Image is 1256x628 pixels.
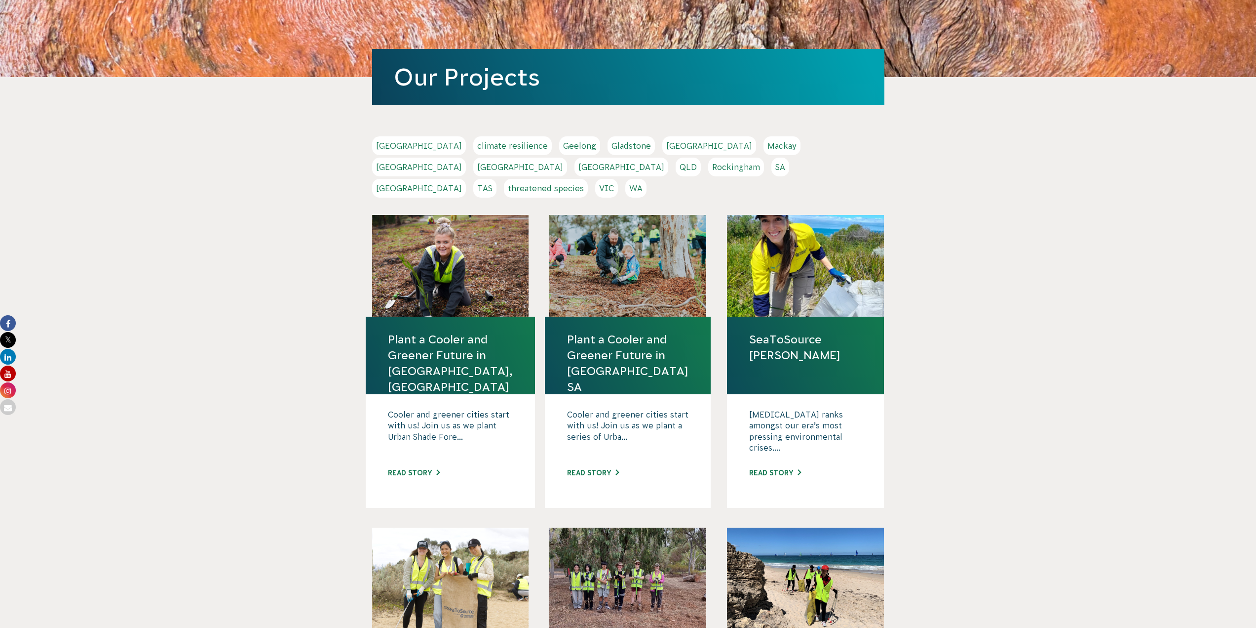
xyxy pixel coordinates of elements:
a: SA [771,158,789,176]
a: WA [625,179,647,198]
a: [GEOGRAPHIC_DATA] [372,136,466,155]
a: Rockingham [708,158,764,176]
a: [GEOGRAPHIC_DATA] [372,179,466,198]
a: climate resilience [473,136,552,155]
a: QLD [676,158,701,176]
a: SeaToSource [PERSON_NAME] [749,332,862,363]
p: Cooler and greener cities start with us! Join us as we plant a series of Urba... [567,409,688,459]
a: Mackay [763,136,800,155]
p: Cooler and greener cities start with us! Join us as we plant Urban Shade Fore... [388,409,513,459]
p: [MEDICAL_DATA] ranks amongst our era’s most pressing environmental crises.... [749,409,862,459]
a: Plant a Cooler and Greener Future in [GEOGRAPHIC_DATA], [GEOGRAPHIC_DATA] [388,332,513,395]
a: [GEOGRAPHIC_DATA] [372,158,466,176]
a: threatened species [504,179,588,198]
a: Read story [567,469,619,477]
a: Read story [388,469,440,477]
a: Plant a Cooler and Greener Future in [GEOGRAPHIC_DATA] SA [567,332,688,395]
a: TAS [473,179,496,198]
a: Our Projects [394,64,540,90]
a: Read story [749,469,801,477]
a: Gladstone [608,136,655,155]
a: VIC [595,179,618,198]
a: [GEOGRAPHIC_DATA] [662,136,756,155]
a: Geelong [559,136,600,155]
a: [GEOGRAPHIC_DATA] [473,158,567,176]
a: [GEOGRAPHIC_DATA] [574,158,668,176]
